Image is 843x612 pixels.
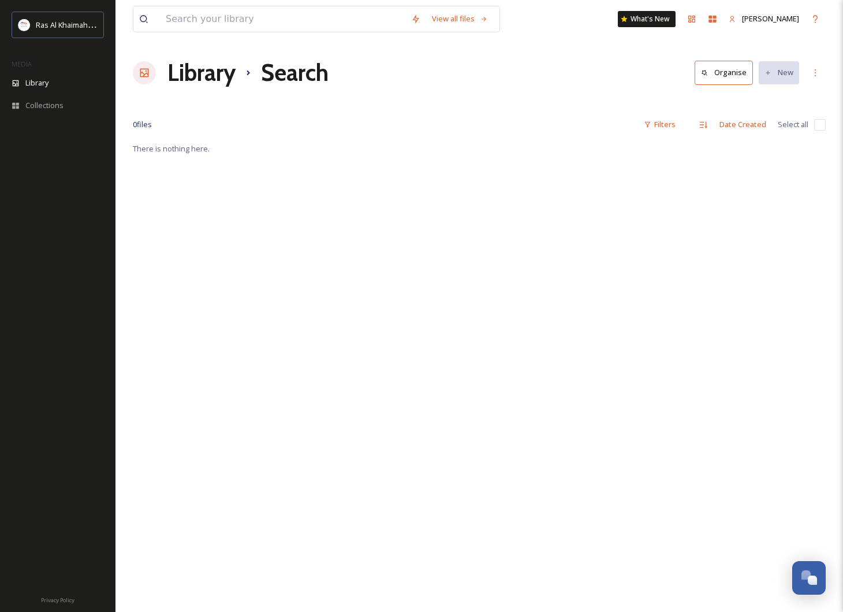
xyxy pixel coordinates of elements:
span: [PERSON_NAME] [742,13,799,24]
a: What's New [618,11,676,27]
div: Filters [638,113,681,136]
input: Search your library [160,6,405,32]
span: Collections [25,100,64,111]
a: [PERSON_NAME] [723,8,805,30]
button: Open Chat [792,561,826,595]
a: View all files [426,8,494,30]
span: Ras Al Khaimah Tourism Development Authority [36,19,199,30]
a: Library [167,55,236,90]
span: Select all [778,119,808,130]
h1: Search [261,55,329,90]
div: Date Created [714,113,772,136]
span: MEDIA [12,60,32,68]
span: Privacy Policy [41,596,74,604]
span: Library [25,77,49,88]
a: Privacy Policy [41,592,74,606]
button: Organise [695,61,753,84]
span: 0 file s [133,119,152,130]
button: New [759,61,799,84]
img: Logo_RAKTDA_RGB-01.png [18,19,30,31]
span: There is nothing here. [133,143,210,154]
